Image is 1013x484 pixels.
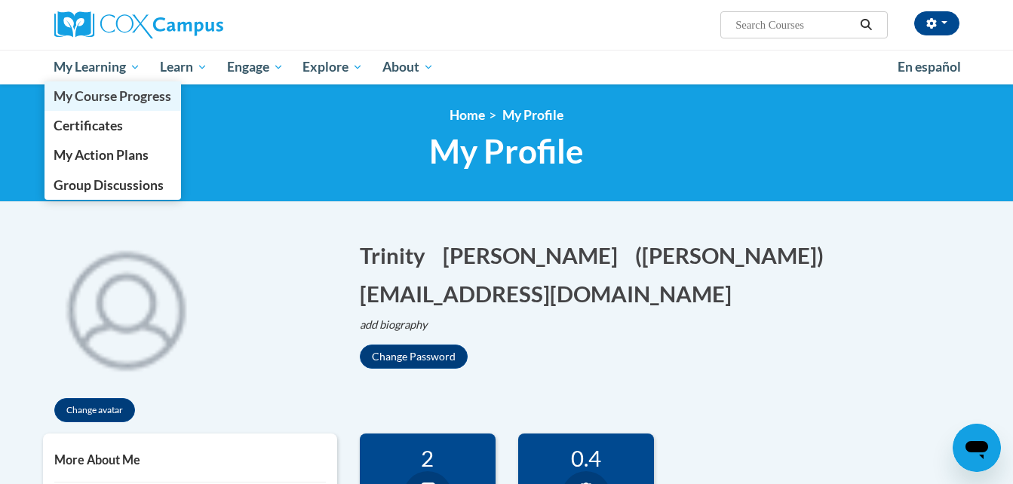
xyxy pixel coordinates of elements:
a: Explore [293,50,373,84]
span: Certificates [54,118,123,133]
span: Group Discussions [54,177,164,193]
a: About [373,50,444,84]
span: My Action Plans [54,147,149,163]
a: My Course Progress [45,81,182,111]
button: Account Settings [914,11,959,35]
span: About [382,58,434,76]
span: Learn [160,58,207,76]
span: My Profile [502,107,563,123]
div: Main menu [32,50,982,84]
span: Explore [302,58,363,76]
span: My Course Progress [54,88,171,104]
img: profile avatar [43,225,209,391]
a: En español [888,51,971,83]
a: Home [450,107,485,123]
span: Engage [227,58,284,76]
div: 0.4 [530,445,643,471]
i: add biography [360,318,428,331]
a: Engage [217,50,293,84]
button: Search [855,16,877,34]
a: Learn [150,50,217,84]
div: 2 [371,445,484,471]
button: Change avatar [54,398,135,422]
button: Change Password [360,345,468,369]
button: Edit screen name [635,240,833,271]
input: Search Courses [734,16,855,34]
span: My Learning [54,58,140,76]
a: Certificates [45,111,182,140]
img: Cox Campus [54,11,223,38]
a: Group Discussions [45,170,182,200]
div: Click to change the profile picture [43,225,209,391]
iframe: Button to launch messaging window [953,424,1001,472]
a: My Learning [45,50,151,84]
span: En español [898,59,961,75]
h5: More About Me [54,452,326,467]
button: Edit email address [360,278,741,309]
a: My Action Plans [45,140,182,170]
span: My Profile [429,131,584,171]
button: Edit last name [443,240,628,271]
button: Edit biography [360,317,440,333]
button: Edit first name [360,240,435,271]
